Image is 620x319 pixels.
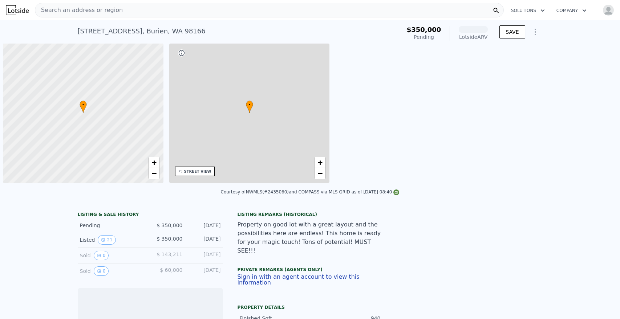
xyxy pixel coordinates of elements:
span: $ 350,000 [157,236,182,242]
div: Listing Remarks (Historical) [238,212,383,217]
button: Solutions [505,4,551,17]
button: SAVE [499,25,525,38]
span: Search an address or region [35,6,123,15]
a: Zoom out [149,168,159,179]
div: Courtesy of NWMLS (#2435060) and COMPASS via MLS GRID as of [DATE] 08:40 [221,189,400,195]
div: [DATE] [189,251,221,260]
button: Company [551,4,592,17]
div: [DATE] [189,235,221,245]
div: [DATE] [189,266,221,276]
div: • [246,101,253,113]
div: Lotside ARV [459,33,488,41]
span: − [318,169,323,178]
span: + [318,158,323,167]
span: $ 143,211 [157,251,182,257]
span: + [151,158,156,167]
a: Zoom in [149,157,159,168]
span: − [151,169,156,178]
div: Sold [80,266,145,276]
div: • [80,101,87,113]
button: Show Options [528,25,543,39]
div: Pending [407,33,441,41]
div: Property on good lot with a great layout and the possibilities here are endless! This home is rea... [238,220,383,255]
img: Lotside [6,5,29,15]
div: Property details [238,304,383,310]
div: [STREET_ADDRESS] , Burien , WA 98166 [78,26,206,36]
div: STREET VIEW [184,169,211,174]
div: Private Remarks (Agents Only) [238,267,383,274]
div: [DATE] [189,222,221,229]
span: $350,000 [407,26,441,33]
button: View historical data [94,251,109,260]
button: View historical data [98,235,116,245]
span: • [246,102,253,108]
div: Listed [80,235,145,245]
span: $ 60,000 [160,267,182,273]
div: Pending [80,222,145,229]
a: Zoom out [315,168,325,179]
span: $ 350,000 [157,222,182,228]
span: • [80,102,87,108]
div: LISTING & SALE HISTORY [78,212,223,219]
a: Zoom in [315,157,325,168]
button: View historical data [94,266,109,276]
div: Sold [80,251,145,260]
img: avatar [603,4,614,16]
button: Sign in with an agent account to view this information [238,274,383,286]
img: NWMLS Logo [393,189,399,195]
